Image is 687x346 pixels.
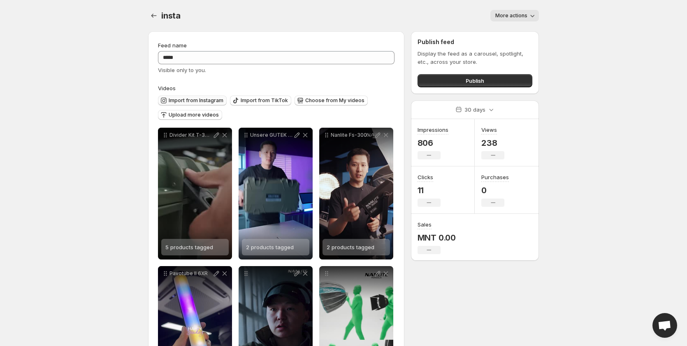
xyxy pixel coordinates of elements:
p: 0 [481,185,509,195]
div: Open chat [652,313,677,338]
p: Display the feed as a carousel, spotlight, etc., across your store. [418,49,532,66]
button: More actions [490,10,539,21]
span: 5 products tagged [165,244,213,250]
span: More actions [495,12,527,19]
span: Choose from My videos [305,97,364,104]
span: 2 products tagged [327,244,374,250]
p: MNT 0.00 [418,233,456,243]
span: Upload more videos [169,112,219,118]
div: Unsere GUTEK Schutzkoffer T-230 und T-300 jetzt im direkten Vergleich In den bisherigen Posts hab... [239,128,313,259]
h3: Impressions [418,126,448,134]
h3: Views [481,126,497,134]
button: Upload more videos [158,110,222,120]
button: Import from Instagram [158,96,227,105]
div: Nanlite Fs-300B 1250000 CineStore2 products tagged [319,128,393,259]
p: Divider Kit T-300 T-230 T-300 Divider kit hannbold Sony FX6 T-300 T-230 Divider kit [169,132,212,138]
h3: Clicks [418,173,433,181]
h2: Publish feed [418,38,532,46]
span: Publish [466,77,484,85]
button: Choose from My videos [295,96,368,105]
span: 2 products tagged [246,244,294,250]
span: insta [161,11,181,21]
p: 11 [418,185,441,195]
p: 806 [418,138,448,148]
h3: Purchases [481,173,509,181]
p: Unsere GUTEK Schutzkoffer T-230 und T-300 jetzt im direkten Vergleich In den bisherigen Posts hab... [250,132,293,138]
button: Settings [148,10,160,21]
span: Videos [158,85,176,91]
button: Import from TikTok [230,96,291,105]
span: Feed name [158,42,187,49]
span: Import from TikTok [241,97,288,104]
p: 30 days [464,105,485,114]
h3: Sales [418,220,432,229]
p: 238 [481,138,504,148]
span: Import from Instagram [169,97,223,104]
div: Divider Kit T-300 T-230 T-300 Divider kit hannbold Sony FX6 T-300 T-230 Divider kit5 products tagged [158,128,232,259]
p: Pavotube II 6XR [169,270,212,277]
button: Publish [418,74,532,87]
span: Visible only to you. [158,67,206,73]
p: Nanlite Fs-300B 1250000 CineStore [331,132,374,138]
